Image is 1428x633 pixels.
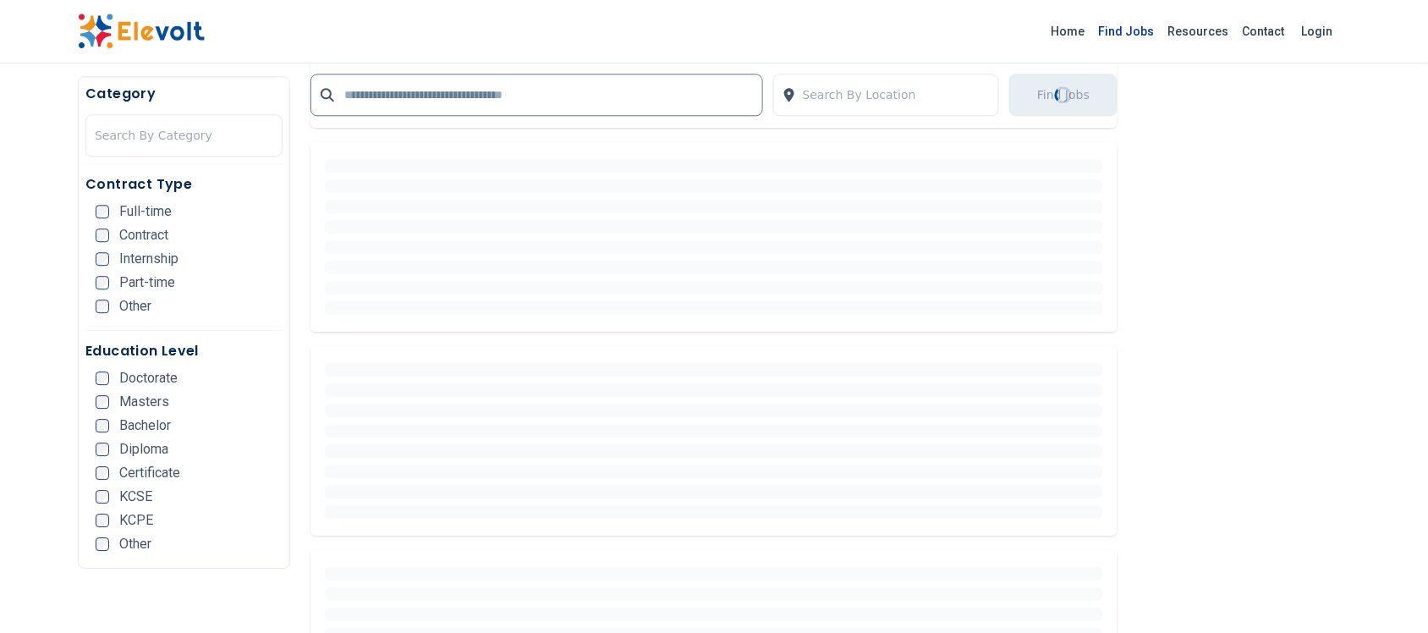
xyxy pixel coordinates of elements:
[119,205,172,218] span: Full-time
[96,395,109,409] input: Masters
[1162,18,1236,45] a: Resources
[119,514,153,527] span: KCPE
[119,395,169,409] span: Masters
[96,252,109,266] input: Internship
[96,537,109,551] input: Other
[96,419,109,432] input: Bachelor
[119,276,175,289] span: Part-time
[85,174,283,195] h5: Contract Type
[96,466,109,480] input: Certificate
[85,84,283,104] h5: Category
[96,514,109,527] input: KCPE
[119,443,168,456] span: Diploma
[96,372,109,385] input: Doctorate
[1292,14,1343,48] a: Login
[1009,74,1118,116] button: Find JobsLoading...
[119,537,151,551] span: Other
[96,205,109,218] input: Full-time
[119,372,178,385] span: Doctorate
[96,490,109,504] input: KCSE
[1236,18,1292,45] a: Contact
[1045,18,1092,45] a: Home
[1343,552,1428,633] iframe: Chat Widget
[119,490,152,504] span: KCSE
[96,228,109,242] input: Contract
[96,300,109,313] input: Other
[1138,76,1350,584] iframe: Advertisement
[78,14,205,49] img: Elevolt
[96,443,109,456] input: Diploma
[119,419,171,432] span: Bachelor
[1055,86,1072,103] div: Loading...
[119,228,168,242] span: Contract
[85,341,283,361] h5: Education Level
[119,252,178,266] span: Internship
[119,300,151,313] span: Other
[96,276,109,289] input: Part-time
[119,466,180,480] span: Certificate
[1092,18,1162,45] a: Find Jobs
